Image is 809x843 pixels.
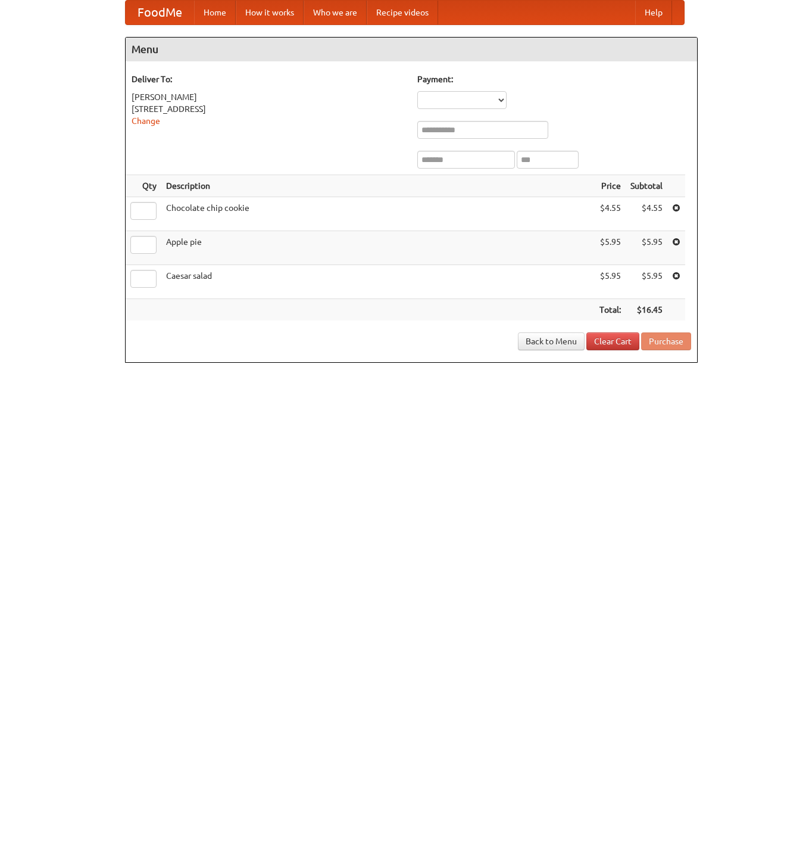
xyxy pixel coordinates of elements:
[126,175,161,197] th: Qty
[132,91,405,103] div: [PERSON_NAME]
[126,1,194,24] a: FoodMe
[641,332,691,350] button: Purchase
[132,116,160,126] a: Change
[626,299,667,321] th: $16.45
[417,73,691,85] h5: Payment:
[635,1,672,24] a: Help
[595,265,626,299] td: $5.95
[595,231,626,265] td: $5.95
[586,332,639,350] a: Clear Cart
[132,103,405,115] div: [STREET_ADDRESS]
[161,231,595,265] td: Apple pie
[595,197,626,231] td: $4.55
[626,265,667,299] td: $5.95
[367,1,438,24] a: Recipe videos
[161,265,595,299] td: Caesar salad
[518,332,585,350] a: Back to Menu
[236,1,304,24] a: How it works
[595,299,626,321] th: Total:
[132,73,405,85] h5: Deliver To:
[161,197,595,231] td: Chocolate chip cookie
[626,231,667,265] td: $5.95
[626,175,667,197] th: Subtotal
[304,1,367,24] a: Who we are
[194,1,236,24] a: Home
[161,175,595,197] th: Description
[126,38,697,61] h4: Menu
[595,175,626,197] th: Price
[626,197,667,231] td: $4.55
